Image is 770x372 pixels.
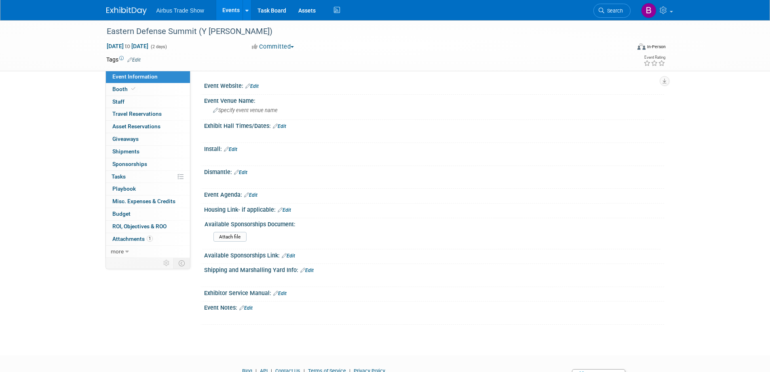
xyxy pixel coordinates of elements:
span: Shipments [112,148,139,155]
div: Exhibit Hall Times/Dates: [204,120,664,130]
span: Staff [112,98,124,105]
td: Toggle Event Tabs [173,258,190,268]
a: Travel Reservations [106,108,190,120]
span: Asset Reservations [112,123,160,130]
div: Event Agenda: [204,189,664,199]
a: Edit [224,147,237,152]
td: Tags [106,55,141,64]
a: Edit [245,83,259,89]
a: Search [593,4,631,18]
a: Shipments [106,146,190,158]
a: Edit [239,305,253,311]
a: Booth [106,83,190,96]
span: [DATE] [DATE] [106,43,149,50]
a: Edit [278,207,291,213]
div: Event Website: [204,80,664,90]
span: Playbook [112,185,136,192]
span: to [124,43,131,49]
td: Personalize Event Tab Strip [160,258,174,268]
a: Attachments1 [106,233,190,245]
span: Giveaways [112,136,139,142]
span: Sponsorships [112,161,147,167]
span: Search [604,8,623,14]
a: Edit [282,253,295,259]
div: Event Format [583,42,666,54]
a: Playbook [106,183,190,195]
a: more [106,246,190,258]
span: Booth [112,86,137,92]
div: Dismantle: [204,166,664,176]
i: Booth reservation complete [131,87,135,91]
a: Budget [106,208,190,220]
a: Giveaways [106,133,190,145]
a: Asset Reservations [106,121,190,133]
img: Brianna Corbett [641,3,656,18]
span: (2 days) [150,44,167,49]
span: Event Information [112,73,158,80]
div: Event Venue Name: [204,95,664,105]
div: Event Rating [643,55,665,60]
span: Specify event venue name [213,107,278,113]
div: Available Sponsorships Document: [205,218,660,228]
button: Committed [249,43,297,51]
span: Budget [112,210,131,217]
span: ROI, Objectives & ROO [112,223,167,230]
a: ROI, Objectives & ROO [106,221,190,233]
div: Event Notes: [204,302,664,312]
div: In-Person [647,44,666,50]
span: 1 [147,236,153,242]
div: Install: [204,143,664,153]
span: Tasks [112,173,126,180]
div: Shipping and Marshalling Yard Info: [204,264,664,274]
a: Tasks [106,171,190,183]
a: Edit [234,170,247,175]
span: Travel Reservations [112,111,162,117]
img: ExhibitDay [106,7,147,15]
a: Sponsorships [106,158,190,170]
a: Event Information [106,71,190,83]
div: Housing Link- if applicable: [204,204,664,214]
div: Exhibitor Service Manual: [204,287,664,298]
img: Format-Inperson.png [637,43,646,50]
span: Attachments [112,236,153,242]
a: Edit [244,192,257,198]
div: Eastern Defense Summit (Y [PERSON_NAME]) [104,24,618,39]
a: Misc. Expenses & Credits [106,196,190,208]
a: Edit [127,57,141,63]
a: Edit [273,291,287,296]
span: Misc. Expenses & Credits [112,198,175,204]
a: Staff [106,96,190,108]
a: Edit [300,268,314,273]
span: Airbus Trade Show [156,7,204,14]
span: more [111,248,124,255]
div: Available Sponsorships Link: [204,249,664,260]
a: Edit [273,123,286,129]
